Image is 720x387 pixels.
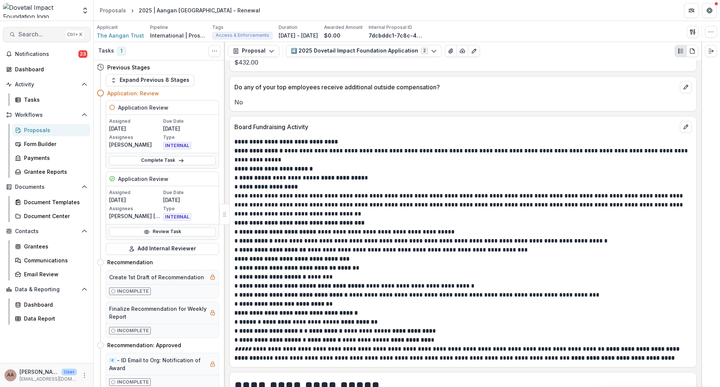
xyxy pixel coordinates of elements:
p: $432.00 [234,58,692,67]
h5: Create 1st Draft of Recommendation [109,273,204,281]
h5: 📧 - ID Email to Org: Notification of Award [109,356,207,372]
p: Applicant [97,24,118,31]
a: Email Review [12,268,90,280]
button: Notifications23 [3,48,90,60]
p: 7dcbddc1-7c8c-4d45-bf71-559e42f320ea [369,32,425,39]
a: Dashboard [12,298,90,311]
div: Amit Antony Alex [7,373,14,378]
p: Board Fundraising Activity [234,122,677,131]
p: No [234,98,692,107]
div: Data Report [24,315,84,322]
span: Activity [15,81,78,88]
button: View Attached Files [445,45,457,57]
button: PDF view [686,45,698,57]
p: Type [163,205,216,212]
div: Communications [24,256,84,264]
span: 1 [117,47,126,56]
div: Grantee Reports [24,168,84,176]
button: Toggle View Cancelled Tasks [208,45,220,57]
p: Due Date [163,189,216,196]
button: edit [680,121,692,133]
span: Data & Reporting [15,286,78,293]
a: Document Center [12,210,90,222]
p: Assignees [109,205,162,212]
div: Dashboard [24,301,84,309]
div: Tasks [24,96,84,104]
button: Edit as form [468,45,480,57]
p: [DATE] [109,125,162,133]
span: 23 [78,50,87,58]
h3: Tasks [98,48,114,54]
p: [DATE] - [DATE] [279,32,318,39]
p: [EMAIL_ADDRESS][DOMAIN_NAME] [19,376,77,382]
p: Awarded Amount [324,24,363,31]
p: Incomplete [117,327,149,334]
p: International | Prospects Pipeline [150,32,206,39]
h4: Recommendation: Approved [107,341,181,349]
p: Internal Proposal ID [369,24,412,31]
button: 4️⃣ 2025 Dovetail Impact Foundation Application2 [286,45,442,57]
button: edit [680,81,692,93]
a: The Aangan Trust [97,32,144,39]
button: Expand right [705,45,717,57]
button: Partners [684,3,699,18]
p: Incomplete [117,288,149,295]
div: Grantees [24,242,84,250]
img: Dovetail Impact Foundation logo [3,3,77,18]
button: Open Workflows [3,109,90,121]
nav: breadcrumb [97,5,263,16]
p: Pipeline [150,24,168,31]
span: INTERNAL [163,213,191,221]
p: [DATE] [163,125,216,133]
a: Proposals [12,124,90,136]
a: Communications [12,254,90,267]
a: Data Report [12,312,90,325]
div: Proposals [100,6,126,14]
a: Grantees [12,240,90,253]
span: Contacts [15,228,78,235]
span: Access & Enforcements [216,33,269,38]
h4: Application: Review [107,89,159,97]
button: Add Internal Reviewer [106,243,219,255]
a: Complete Task [109,156,216,165]
button: Proposal [228,45,279,57]
p: $0.00 [324,32,340,39]
p: [DATE] [163,196,216,204]
div: Proposals [24,126,84,134]
p: [DATE] [109,196,162,204]
p: [PERSON_NAME] [109,141,162,149]
div: Document Templates [24,198,84,206]
a: Document Templates [12,196,90,208]
span: Notifications [15,51,78,57]
button: Open entity switcher [80,3,90,18]
div: Ctrl + K [66,30,84,39]
a: Payments [12,152,90,164]
p: Assignees [109,134,162,141]
p: Incomplete [117,379,149,385]
a: Proposals [97,5,129,16]
h4: Previous Stages [107,63,150,71]
button: Search... [3,27,90,42]
p: Assigned [109,118,162,125]
div: Email Review [24,270,84,278]
span: Search... [18,31,63,38]
a: Grantee Reports [12,166,90,178]
button: Open Documents [3,181,90,193]
button: Open Data & Reporting [3,283,90,295]
p: [PERSON_NAME] [PERSON_NAME] [109,212,162,220]
p: Tags [212,24,223,31]
button: Plaintext view [675,45,687,57]
button: More [80,371,89,380]
span: Documents [15,184,78,190]
div: Payments [24,154,84,162]
span: INTERNAL [163,142,191,149]
div: Document Center [24,212,84,220]
h5: Application Review [118,104,168,111]
div: 2025 | Aangan [GEOGRAPHIC_DATA] - Renewal [139,6,260,14]
p: Do any of your top employees receive additional outside compensation? [234,83,677,92]
div: Form Builder [24,140,84,148]
div: Dashboard [15,65,84,73]
h4: Recommendation [107,258,153,266]
a: Dashboard [3,63,90,75]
